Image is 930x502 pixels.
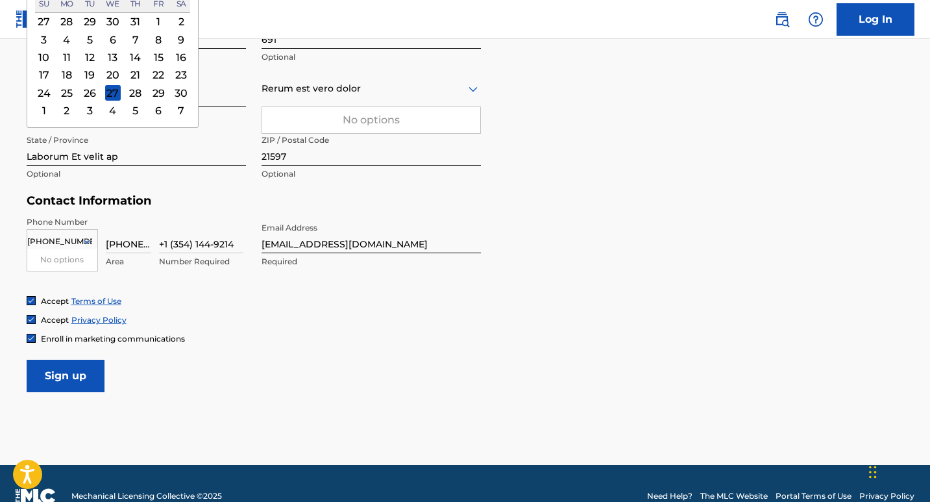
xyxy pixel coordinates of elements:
[151,103,166,118] div: Choose Friday, October 6th, 1916
[58,14,74,29] div: Choose Monday, August 28th, 1916
[104,49,120,65] div: Choose Wednesday, September 13th, 1916
[104,103,120,118] div: Choose Wednesday, October 4th, 1916
[173,103,189,118] div: Choose Saturday, October 7th, 1916
[82,14,97,29] div: Choose Tuesday, August 29th, 1916
[82,49,97,65] div: Choose Tuesday, September 12th, 1916
[127,32,143,47] div: Choose Thursday, September 7th, 1916
[173,49,189,65] div: Choose Saturday, September 16th, 1916
[151,14,166,29] div: Choose Friday, September 1st, 1916
[869,453,877,492] div: Drag
[769,6,795,32] a: Public Search
[35,13,190,119] div: Month September, 1916
[27,194,481,208] h5: Contact Information
[58,32,74,47] div: Choose Monday, September 4th, 1916
[262,256,481,268] p: Required
[82,103,97,118] div: Choose Tuesday, October 3rd, 1916
[104,67,120,82] div: Choose Wednesday, September 20th, 1916
[71,296,121,306] a: Terms of Use
[36,14,51,29] div: Choose Sunday, August 27th, 1916
[173,32,189,47] div: Choose Saturday, September 9th, 1916
[151,67,166,82] div: Choose Friday, September 22nd, 1916
[36,85,51,101] div: Choose Sunday, September 24th, 1916
[104,14,120,29] div: Choose Wednesday, August 30th, 1916
[41,315,69,325] span: Accept
[647,490,692,502] a: Need Help?
[859,490,914,502] a: Privacy Policy
[106,256,151,268] p: Area
[71,490,222,502] span: Mechanical Licensing Collective © 2025
[41,296,69,306] span: Accept
[104,32,120,47] div: Choose Wednesday, September 6th, 1916
[127,49,143,65] div: Choose Thursday, September 14th, 1916
[776,490,851,502] a: Portal Terms of Use
[27,297,35,305] img: checkbox
[82,32,97,47] div: Choose Tuesday, September 5th, 1916
[27,316,35,323] img: checkbox
[27,168,246,180] p: Optional
[27,360,104,392] input: Sign up
[173,14,189,29] div: Choose Saturday, September 2nd, 1916
[151,85,166,101] div: Choose Friday, September 29th, 1916
[82,85,97,101] div: Choose Tuesday, September 26th, 1916
[262,51,481,63] p: Optional
[774,12,790,27] img: search
[127,103,143,118] div: Choose Thursday, October 5th, 1916
[36,32,51,47] div: Choose Sunday, September 3rd, 1916
[27,249,97,271] div: No options
[127,85,143,101] div: Choose Thursday, September 28th, 1916
[808,12,824,27] img: help
[262,107,480,133] div: No options
[58,49,74,65] div: Choose Monday, September 11th, 1916
[159,256,243,268] p: Number Required
[262,168,481,180] p: Optional
[71,315,127,325] a: Privacy Policy
[58,103,74,118] div: Choose Monday, October 2nd, 1916
[27,334,35,342] img: checkbox
[58,85,74,101] div: Choose Monday, September 25th, 1916
[151,32,166,47] div: Choose Friday, September 8th, 1916
[16,10,66,29] img: MLC Logo
[58,67,74,82] div: Choose Monday, September 18th, 1916
[104,85,120,101] div: Choose Wednesday, September 27th, 1916
[127,14,143,29] div: Choose Thursday, August 31st, 1916
[41,334,185,344] span: Enroll in marketing communications
[173,67,189,82] div: Choose Saturday, September 23rd, 1916
[700,490,768,502] a: The MLC Website
[36,49,51,65] div: Choose Sunday, September 10th, 1916
[803,6,829,32] div: Help
[151,49,166,65] div: Choose Friday, September 15th, 1916
[837,3,914,36] a: Log In
[36,67,51,82] div: Choose Sunday, September 17th, 1916
[36,103,51,118] div: Choose Sunday, October 1st, 1916
[82,67,97,82] div: Choose Tuesday, September 19th, 1916
[173,85,189,101] div: Choose Saturday, September 30th, 1916
[127,67,143,82] div: Choose Thursday, September 21st, 1916
[865,440,930,502] iframe: Chat Widget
